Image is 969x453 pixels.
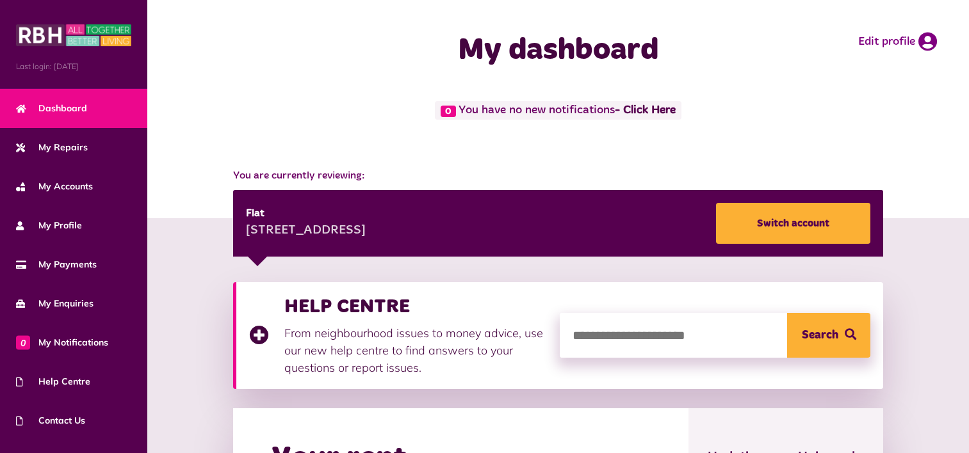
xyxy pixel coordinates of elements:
[787,313,870,358] button: Search
[802,313,838,358] span: Search
[16,258,97,271] span: My Payments
[716,203,870,244] a: Switch account
[16,61,131,72] span: Last login: [DATE]
[16,414,85,427] span: Contact Us
[16,335,30,349] span: 0
[858,32,937,51] a: Edit profile
[246,206,366,221] div: Flat
[284,324,547,376] p: From neighbourhood issues to money advice, use our new help centre to find answers to your questi...
[16,219,82,232] span: My Profile
[246,221,366,241] div: [STREET_ADDRESS]
[441,106,456,117] span: 0
[435,101,681,120] span: You have no new notifications
[16,297,94,310] span: My Enquiries
[233,168,884,184] span: You are currently reviewing:
[284,295,547,318] h3: HELP CENTRE
[16,180,93,193] span: My Accounts
[615,105,676,116] a: - Click Here
[16,375,90,388] span: Help Centre
[366,32,751,69] h1: My dashboard
[16,141,88,154] span: My Repairs
[16,336,108,349] span: My Notifications
[16,102,87,115] span: Dashboard
[16,22,131,48] img: MyRBH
